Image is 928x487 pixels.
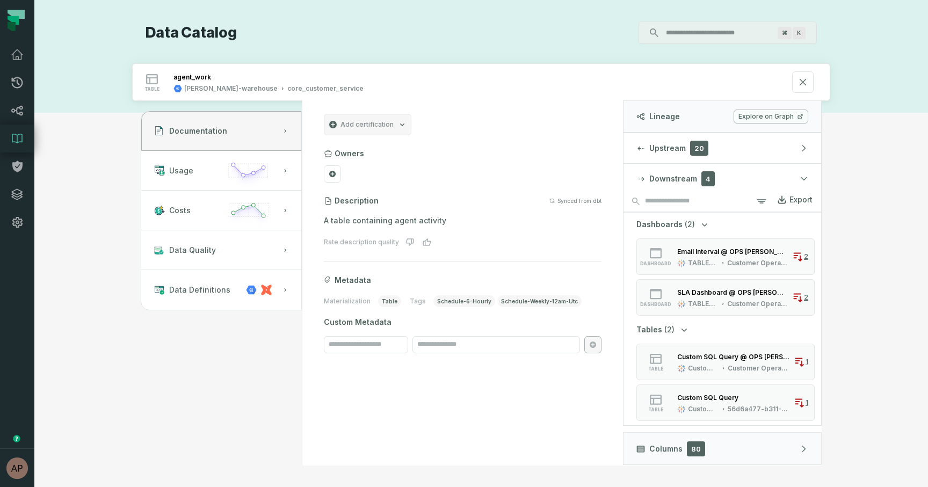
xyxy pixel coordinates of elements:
[133,64,830,100] button: table[PERSON_NAME]-warehousecore_customer_service
[410,297,426,306] span: Tags
[727,300,788,308] div: Customer Operations Sandbox
[768,192,813,210] a: Export
[549,198,601,204] button: Synced from dbt
[778,27,792,39] span: Press ⌘ + K to focus the search bar
[636,219,683,230] span: Dashboards
[636,324,690,335] button: Tables(2)
[688,300,719,308] div: TABLEAU
[804,293,808,302] span: 2
[649,173,697,184] span: Downstream
[636,219,710,230] button: Dashboards(2)
[677,394,738,402] div: Custom SQL Query
[335,275,371,286] span: Metadata
[636,238,815,275] button: dashboardTABLEAUCustomer Operations Sandbox2
[728,364,789,373] div: Customer Operations Sandbox
[335,148,364,159] h3: Owners
[677,288,788,296] div: SLA Dashboard @ OPS NOAM SLA Dashboard
[340,120,394,129] span: Add certification
[169,285,230,295] span: Data Definitions
[335,195,379,206] h3: Description
[727,259,788,267] div: Customer Operations Sandbox
[636,279,815,316] button: dashboardTABLEAUCustomer Operations Sandbox2
[169,205,191,216] span: Costs
[636,384,815,421] button: tableCustomSQL56d6a477-b311-84c5-7166-2b06c5ae23531
[144,86,160,92] span: table
[6,457,28,479] img: avatar of Aryan Siddhabathula (c)
[12,434,21,444] div: Tooltip anchor
[677,353,789,361] div: Custom SQL Query @ OPS NOAM SLA Dashboard (c7ed31c9)
[636,324,662,335] span: Tables
[624,164,821,194] button: Downstream4
[624,133,821,163] button: Upstream20
[169,126,227,136] span: Documentation
[433,295,495,307] span: schedule-6-hourly
[324,215,601,227] p: A table containing agent activity
[324,297,371,306] span: Materialization
[324,238,399,246] div: Rate description quality
[804,252,808,261] span: 2
[677,248,788,256] div: Email Interval @ OPS NOAM SLA Dashboard
[690,141,708,156] span: 20
[378,295,401,307] span: table
[169,245,216,256] span: Data Quality
[793,27,806,39] span: Press ⌘ + K to focus the search bar
[640,302,671,307] span: dashboard
[648,366,663,372] span: table
[497,295,582,307] span: schedule-weekly-12am-utc
[734,110,808,123] a: Explore on Graph
[324,114,411,135] button: Add certification
[287,84,364,93] div: core_customer_service
[649,444,683,454] span: Columns
[636,344,815,380] button: tableCustomSQLCustomer Operations Sandbox1
[324,317,601,328] span: Custom Metadata
[146,24,237,42] h1: Data Catalog
[688,259,719,267] div: TABLEAU
[664,324,675,335] span: (2)
[688,364,719,373] div: CustomSQL
[687,441,705,456] span: 80
[701,171,715,186] span: 4
[806,398,808,407] span: 1
[649,143,686,154] span: Upstream
[169,165,193,176] span: Usage
[640,261,671,266] span: dashboard
[648,407,663,412] span: table
[728,405,789,413] div: 56d6a477-b311-84c5-7166-2b06c5ae2353
[685,219,695,230] span: (2)
[789,195,813,205] div: Export
[688,405,719,413] div: CustomSQL
[806,358,808,366] span: 1
[649,111,680,122] span: Lineage
[173,73,211,81] div: agent_work
[623,432,822,464] button: Columns80
[184,84,278,93] div: juul-warehouse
